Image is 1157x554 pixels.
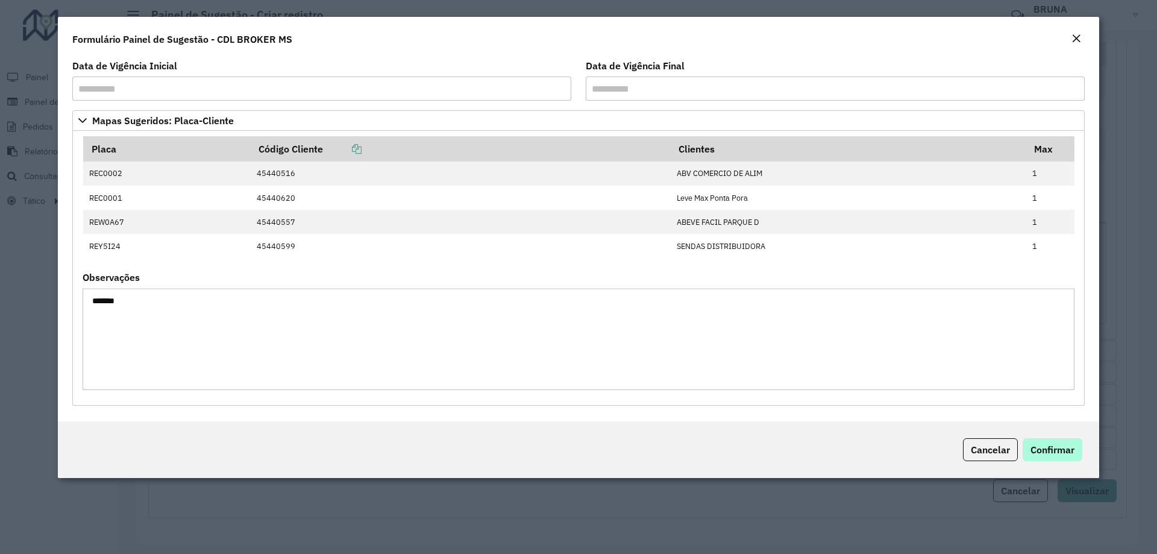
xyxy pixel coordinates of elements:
[250,234,670,258] td: 45440599
[83,270,140,285] label: Observações
[72,131,1085,406] div: Mapas Sugeridos: Placa-Cliente
[72,110,1085,131] a: Mapas Sugeridos: Placa-Cliente
[1026,162,1074,186] td: 1
[83,234,251,258] td: REY5I24
[83,136,251,162] th: Placa
[963,438,1018,461] button: Cancelar
[1071,34,1081,43] em: Fechar
[670,136,1026,162] th: Clientes
[83,162,251,186] td: REC0002
[1026,186,1074,210] td: 1
[72,32,292,46] h4: Formulário Painel de Sugestão - CDL BROKER MS
[1068,31,1085,47] button: Close
[670,186,1026,210] td: Leve Max Ponta Pora
[323,143,362,155] a: Copiar
[1026,136,1074,162] th: Max
[250,186,670,210] td: 45440620
[586,58,685,73] label: Data de Vigência Final
[670,210,1026,234] td: ABEVE FACIL PARQUE D
[92,116,234,125] span: Mapas Sugeridos: Placa-Cliente
[1030,444,1074,456] span: Confirmar
[1026,210,1074,234] td: 1
[1023,438,1082,461] button: Confirmar
[250,162,670,186] td: 45440516
[670,234,1026,258] td: SENDAS DISTRIBUIDORA
[670,162,1026,186] td: ABV COMERCIO DE ALIM
[72,58,177,73] label: Data de Vigência Inicial
[250,210,670,234] td: 45440557
[971,444,1010,456] span: Cancelar
[83,210,251,234] td: REW0A67
[250,136,670,162] th: Código Cliente
[83,186,251,210] td: REC0001
[1026,234,1074,258] td: 1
